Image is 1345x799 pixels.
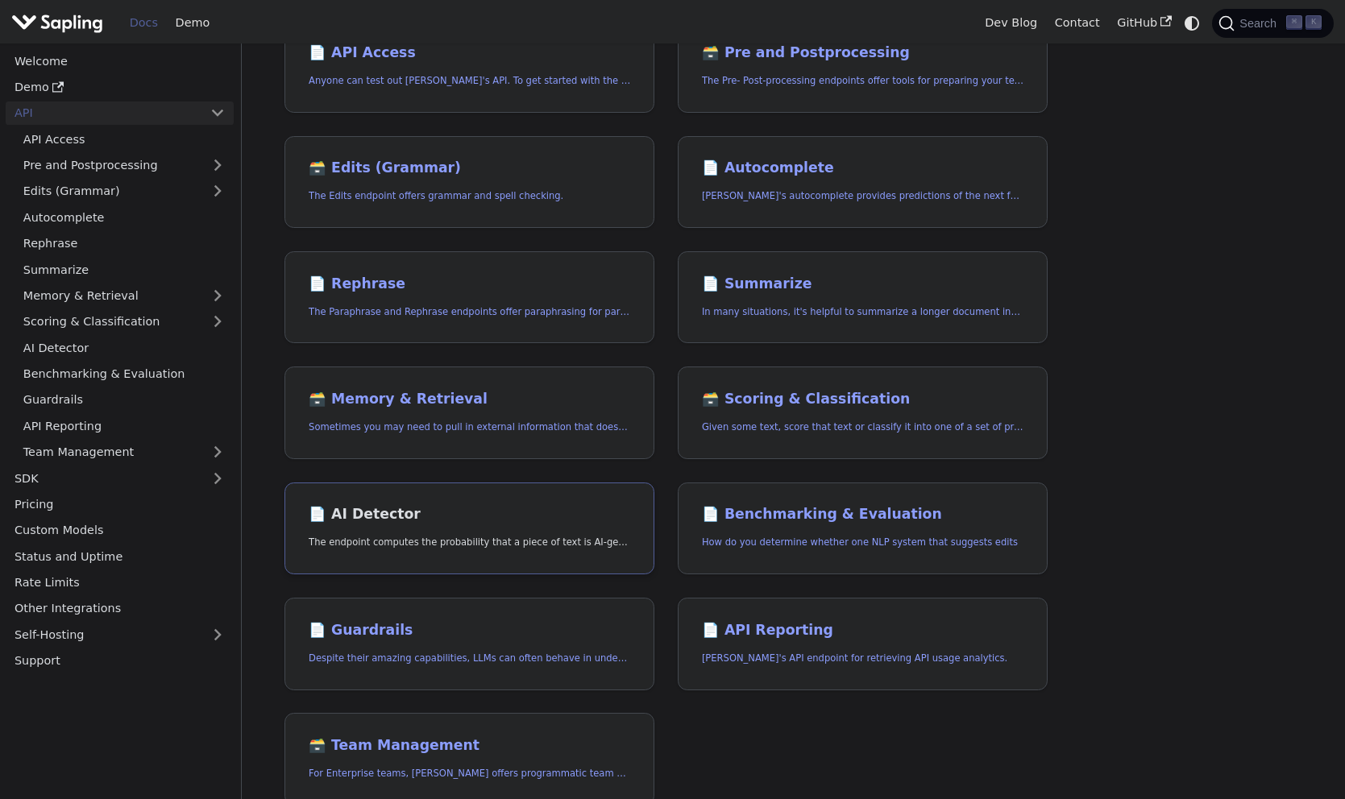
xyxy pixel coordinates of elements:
a: Edits (Grammar) [15,180,234,203]
a: 📄️ API Reporting[PERSON_NAME]'s API endpoint for retrieving API usage analytics. [678,598,1048,690]
p: For Enterprise teams, Sapling offers programmatic team provisioning and management. [309,766,630,781]
a: API Reporting [15,414,234,437]
p: Anyone can test out Sapling's API. To get started with the API, simply: [309,73,630,89]
p: The Paraphrase and Rephrase endpoints offer paraphrasing for particular styles. [309,304,630,320]
p: The Edits endpoint offers grammar and spell checking. [309,188,630,204]
h2: Memory & Retrieval [309,391,630,408]
h2: Benchmarking & Evaluation [702,506,1023,524]
a: Contact [1046,10,1109,35]
p: Despite their amazing capabilities, LLMs can often behave in undesired [309,651,630,666]
a: SDK [6,466,201,490]
h2: Summarize [702,275,1023,293]
h2: Guardrails [309,622,630,640]
p: The endpoint computes the probability that a piece of text is AI-generated, [309,535,630,550]
a: 🗃️ Pre and PostprocessingThe Pre- Post-processing endpoints offer tools for preparing your text d... [678,20,1048,113]
p: Sometimes you may need to pull in external information that doesn't fit in the context size of an... [309,420,630,435]
a: 📄️ Autocomplete[PERSON_NAME]'s autocomplete provides predictions of the next few characters or words [678,136,1048,229]
a: Rate Limits [6,571,234,594]
a: Self-Hosting [6,623,234,646]
a: Docs [121,10,167,35]
a: 📄️ API AccessAnyone can test out [PERSON_NAME]'s API. To get started with the API, simply: [284,20,654,113]
a: 🗃️ Edits (Grammar)The Edits endpoint offers grammar and spell checking. [284,136,654,229]
h2: API Reporting [702,622,1023,640]
a: Status and Uptime [6,544,234,568]
button: Search (Command+K) [1212,9,1333,38]
h2: Rephrase [309,275,630,293]
a: Support [6,649,234,673]
h2: Edits (Grammar) [309,159,630,177]
a: Dev Blog [976,10,1045,35]
a: 📄️ RephraseThe Paraphrase and Rephrase endpoints offer paraphrasing for particular styles. [284,251,654,344]
a: Rephrase [15,232,234,255]
p: The Pre- Post-processing endpoints offer tools for preparing your text data for ingestation as we... [702,73,1023,89]
a: Pricing [6,493,234,516]
img: Sapling.ai [11,11,103,35]
a: API [6,101,201,125]
a: Custom Models [6,519,234,542]
a: Benchmarking & Evaluation [15,362,234,386]
a: Welcome [6,49,234,72]
a: Demo [6,76,234,99]
a: 📄️ SummarizeIn many situations, it's helpful to summarize a longer document into a shorter, more ... [678,251,1048,344]
button: Expand sidebar category 'SDK' [201,466,234,490]
a: Team Management [15,441,234,464]
a: 📄️ AI DetectorThe endpoint computes the probability that a piece of text is AI-generated, [284,482,654,575]
h2: API Access [309,44,630,62]
h2: Pre and Postprocessing [702,44,1023,62]
a: Guardrails [15,388,234,412]
a: Pre and Postprocessing [15,154,234,177]
p: Sapling's autocomplete provides predictions of the next few characters or words [702,188,1023,204]
a: 🗃️ Scoring & ClassificationGiven some text, score that text or classify it into one of a set of p... [678,366,1048,459]
a: Scoring & Classification [15,310,234,333]
h2: Team Management [309,737,630,755]
p: In many situations, it's helpful to summarize a longer document into a shorter, more easily diges... [702,304,1023,320]
button: Collapse sidebar category 'API' [201,101,234,125]
kbd: K [1306,15,1322,30]
a: Sapling.ai [11,11,109,35]
h2: Autocomplete [702,159,1023,177]
p: Given some text, score that text or classify it into one of a set of pre-specified categories. [702,420,1023,435]
a: 📄️ Benchmarking & EvaluationHow do you determine whether one NLP system that suggests edits [678,482,1048,575]
span: Search [1235,17,1286,30]
a: Memory & Retrieval [15,284,234,308]
a: Demo [167,10,218,35]
a: Autocomplete [15,205,234,229]
a: AI Detector [15,336,234,359]
a: GitHub [1108,10,1180,35]
kbd: ⌘ [1286,15,1302,30]
a: 📄️ GuardrailsDespite their amazing capabilities, LLMs can often behave in undesired [284,598,654,690]
a: Summarize [15,258,234,281]
a: API Access [15,127,234,151]
p: How do you determine whether one NLP system that suggests edits [702,535,1023,550]
a: Other Integrations [6,597,234,620]
a: 🗃️ Memory & RetrievalSometimes you may need to pull in external information that doesn't fit in t... [284,366,654,459]
button: Switch between dark and light mode (currently system mode) [1181,11,1204,35]
p: Sapling's API endpoint for retrieving API usage analytics. [702,651,1023,666]
h2: AI Detector [309,506,630,524]
h2: Scoring & Classification [702,391,1023,408]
